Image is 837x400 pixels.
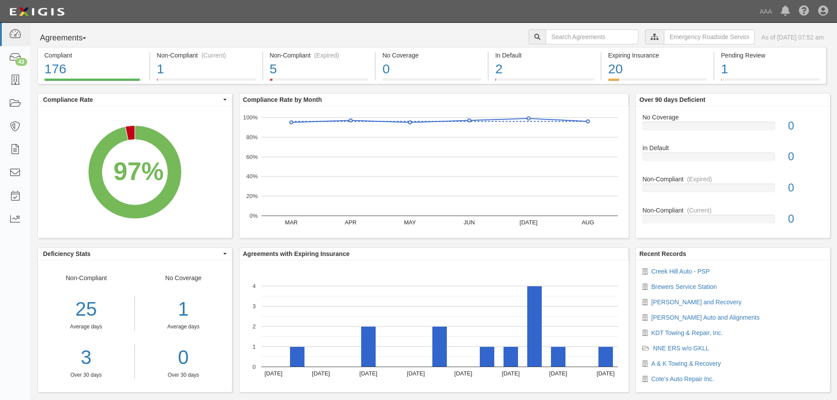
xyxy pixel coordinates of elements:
[639,250,686,257] b: Recent Records
[141,295,225,323] div: 1
[489,79,601,86] a: In Default2
[253,283,256,289] text: 4
[495,60,594,79] div: 2
[651,314,760,321] a: [PERSON_NAME] Auto and Alignments
[642,206,823,231] a: Non-Compliant(Current)0
[651,360,721,367] a: A & K Towing & Recovery
[636,206,830,215] div: Non-Compliant
[502,370,520,377] text: [DATE]
[312,370,330,377] text: [DATE]
[44,60,143,79] div: 176
[495,51,594,60] div: In Default
[376,79,488,86] a: No Coverage0
[157,60,256,79] div: 1
[150,79,262,86] a: Non-Compliant(Current)1
[344,219,356,226] text: APR
[135,274,232,379] div: No Coverage
[38,274,135,379] div: Non-Compliant
[246,134,257,141] text: 80%
[243,96,322,103] b: Compliance Rate by Month
[359,370,377,377] text: [DATE]
[582,219,594,226] text: AUG
[382,51,481,60] div: No Coverage
[246,173,257,180] text: 40%
[653,345,709,352] a: NNE ERS w/o GKLL
[664,29,755,44] input: Emergency Roadside Service (ERS)
[243,114,258,121] text: 100%
[714,79,826,86] a: Pending Review1
[37,29,103,47] button: Agreements
[782,211,830,227] div: 0
[7,4,67,20] img: logo-5460c22ac91f19d4615b14bd174203de0afe785f0fc80cf4dbbc73dc1793850b.png
[721,51,819,60] div: Pending Review
[636,144,830,152] div: In Default
[608,51,707,60] div: Expiring Insurance
[519,219,537,226] text: [DATE]
[38,323,134,331] div: Average days
[113,154,163,190] div: 97%
[157,51,256,60] div: Non-Compliant (Current)
[782,149,830,165] div: 0
[651,375,714,382] a: Cote's Auto Repair Inc.
[253,364,256,370] text: 0
[601,79,714,86] a: Expiring Insurance20
[636,175,830,184] div: Non-Compliant
[636,113,830,122] div: No Coverage
[642,175,823,206] a: Non-Compliant(Expired)0
[141,371,225,379] div: Over 30 days
[314,51,339,60] div: (Expired)
[651,299,741,306] a: [PERSON_NAME] and Recovery
[639,96,705,103] b: Over 90 days Deficient
[464,219,475,226] text: JUN
[249,213,257,219] text: 0%
[608,60,707,79] div: 20
[239,106,629,238] svg: A chart.
[597,370,615,377] text: [DATE]
[253,323,256,330] text: 2
[382,60,481,79] div: 0
[44,51,143,60] div: Compliant
[549,370,567,377] text: [DATE]
[782,180,830,196] div: 0
[642,113,823,144] a: No Coverage0
[243,250,350,257] b: Agreements with Expiring Insurance
[755,3,776,20] a: AAA
[761,33,824,42] div: As of [DATE] 07:52 am
[782,118,830,134] div: 0
[253,303,256,310] text: 3
[285,219,297,226] text: MAR
[253,343,256,350] text: 1
[263,79,375,86] a: Non-Compliant(Expired)5
[246,193,257,199] text: 20%
[454,370,472,377] text: [DATE]
[651,329,723,336] a: KDT Towing & Repair, Inc.
[37,79,149,86] a: Compliant176
[38,344,134,371] a: 3
[141,344,225,371] a: 0
[651,268,710,275] a: Creek Hill Auto - PSP
[270,60,369,79] div: 5
[43,249,221,258] span: Deficiency Stats
[201,51,226,60] div: (Current)
[799,6,809,17] i: Help Center - Complianz
[43,95,221,104] span: Compliance Rate
[642,144,823,175] a: In Default0
[687,175,712,184] div: (Expired)
[239,260,629,392] svg: A chart.
[407,370,425,377] text: [DATE]
[15,58,27,66] div: 43
[404,219,416,226] text: MAY
[721,60,819,79] div: 1
[38,295,134,323] div: 25
[546,29,638,44] input: Search Agreements
[38,94,232,106] button: Compliance Rate
[270,51,369,60] div: Non-Compliant (Expired)
[651,283,717,290] a: Brewers Service Station
[38,106,232,238] svg: A chart.
[246,153,257,160] text: 60%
